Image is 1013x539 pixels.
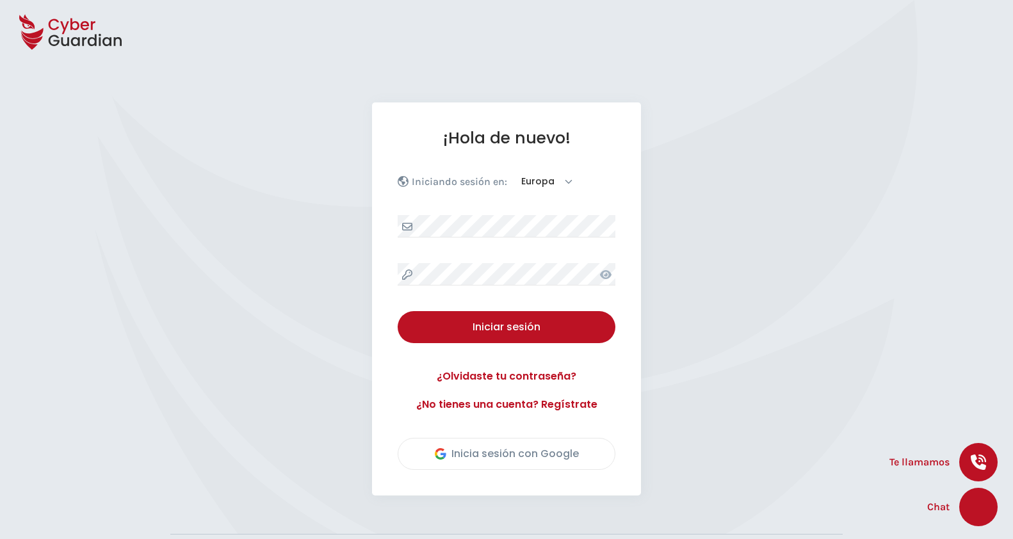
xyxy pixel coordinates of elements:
a: ¿No tienes una cuenta? Regístrate [398,397,615,412]
a: ¿Olvidaste tu contraseña? [398,369,615,384]
span: Te llamamos [889,455,950,470]
span: Chat [927,499,950,515]
p: Iniciando sesión en: [412,175,507,188]
h1: ¡Hola de nuevo! [398,128,615,148]
div: Iniciar sesión [407,319,606,335]
button: call us button [959,443,998,481]
div: Inicia sesión con Google [435,446,579,462]
button: Iniciar sesión [398,311,615,343]
button: Inicia sesión con Google [398,438,615,470]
